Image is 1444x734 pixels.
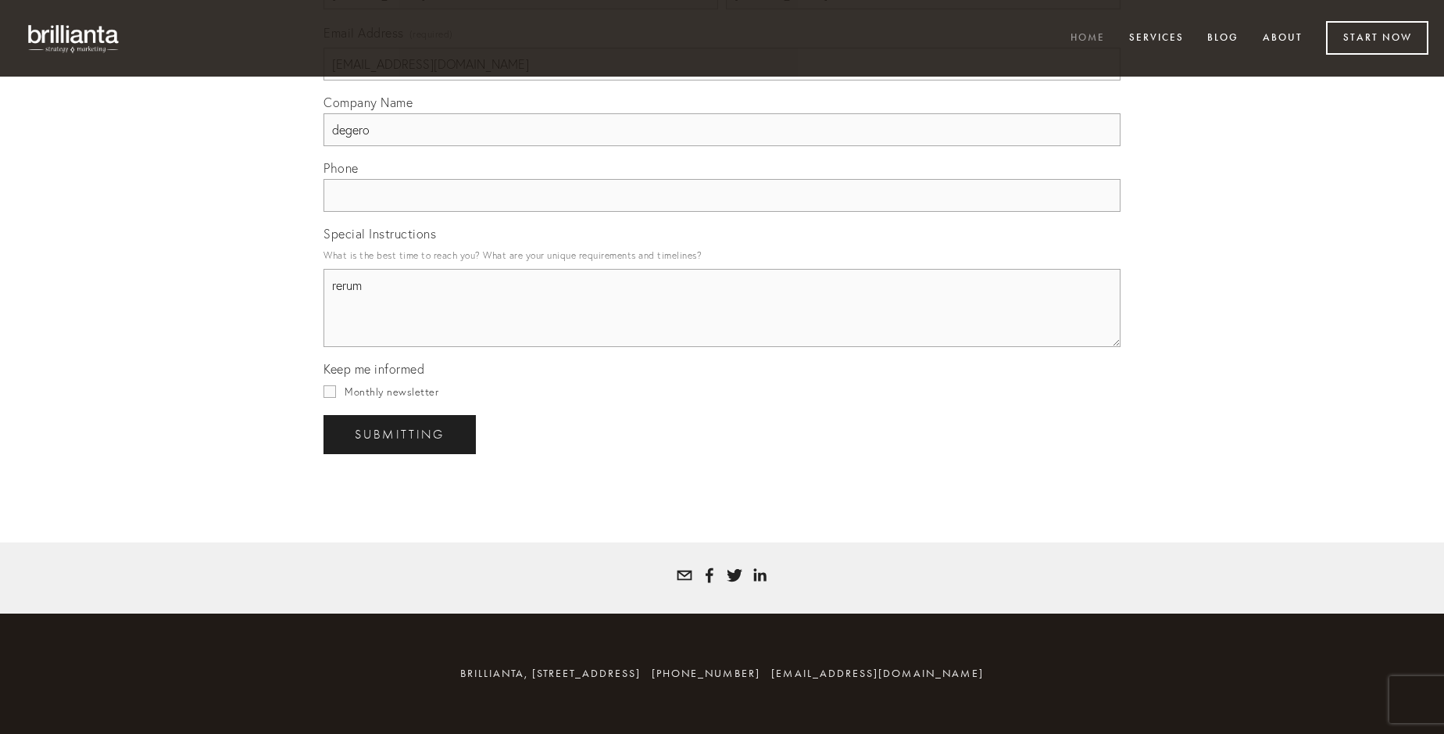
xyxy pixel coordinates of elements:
[323,415,476,454] button: SubmittingSubmitting
[323,160,359,176] span: Phone
[652,667,760,680] span: [PHONE_NUMBER]
[727,568,742,583] a: Tatyana White
[323,95,413,110] span: Company Name
[1119,26,1194,52] a: Services
[771,667,984,680] a: [EMAIL_ADDRESS][DOMAIN_NAME]
[323,226,436,242] span: Special Instructions
[1326,21,1428,55] a: Start Now
[1060,26,1115,52] a: Home
[677,568,692,583] a: tatyana@brillianta.com
[323,385,336,398] input: Monthly newsletter
[323,245,1121,266] p: What is the best time to reach you? What are your unique requirements and timelines?
[323,269,1121,347] textarea: rerum
[16,16,133,61] img: brillianta - research, strategy, marketing
[345,385,438,398] span: Monthly newsletter
[1253,26,1313,52] a: About
[702,568,717,583] a: Tatyana Bolotnikov White
[752,568,767,583] a: Tatyana White
[355,428,445,442] span: Submitting
[460,667,641,680] span: brillianta, [STREET_ADDRESS]
[323,361,424,377] span: Keep me informed
[1197,26,1249,52] a: Blog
